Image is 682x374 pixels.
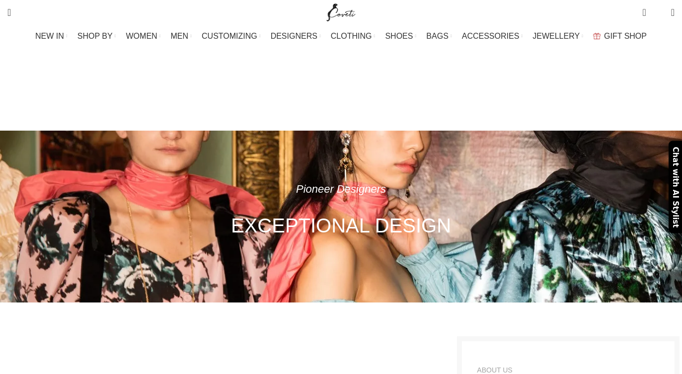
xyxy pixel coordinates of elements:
[171,26,192,46] a: MEN
[643,5,651,12] span: 0
[2,26,680,46] div: Main navigation
[385,26,416,46] a: SHOES
[331,26,376,46] a: CLOTHING
[426,26,452,46] a: BAGS
[637,2,651,22] a: 0
[462,26,523,46] a: ACCESSORIES
[202,26,261,46] a: CUSTOMIZING
[654,2,664,22] div: My Wishlist
[532,26,583,46] a: JEWELLERY
[593,33,601,39] img: GiftBag
[308,90,329,99] a: Home
[231,213,451,238] h4: EXCEPTIONAL DESIGN
[532,31,580,41] span: JEWELLERY
[77,26,116,46] a: SHOP BY
[324,7,358,16] a: Site logo
[298,57,384,83] h1: About us
[462,31,520,41] span: ACCESSORIES
[271,31,317,41] span: DESIGNERS
[656,10,663,17] span: 0
[202,31,257,41] span: CUSTOMIZING
[77,31,113,41] span: SHOP BY
[271,26,321,46] a: DESIGNERS
[339,90,374,99] span: About us
[426,31,448,41] span: BAGS
[171,31,189,41] span: MEN
[2,2,16,22] a: Search
[35,31,64,41] span: NEW IN
[331,31,372,41] span: CLOTHING
[604,31,647,41] span: GIFT SHOP
[126,31,157,41] span: WOMEN
[385,31,413,41] span: SHOES
[296,183,386,195] em: Pioneer Designers
[35,26,68,46] a: NEW IN
[593,26,647,46] a: GIFT SHOP
[126,26,161,46] a: WOMEN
